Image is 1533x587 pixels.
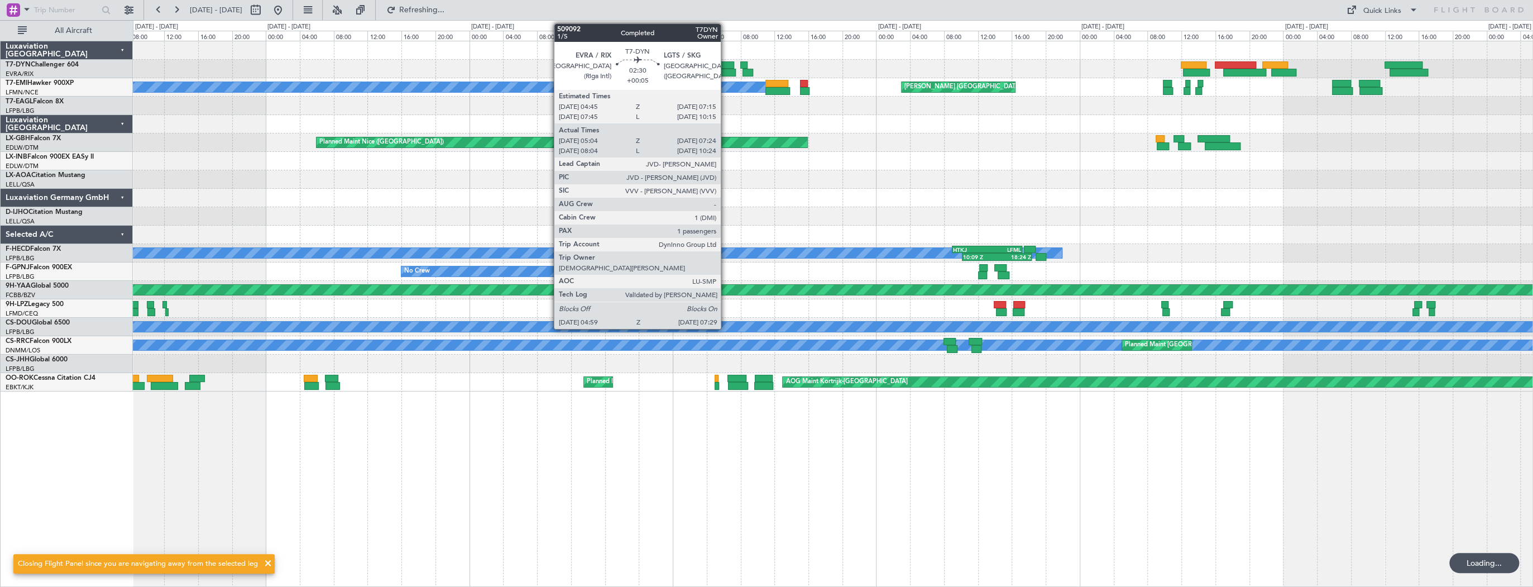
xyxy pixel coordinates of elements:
[164,31,198,41] div: 12:00
[842,31,876,41] div: 20:00
[878,22,921,32] div: [DATE] - [DATE]
[6,338,30,345] span: CS-RRC
[1215,31,1249,41] div: 16:00
[1385,31,1419,41] div: 12:00
[198,31,232,41] div: 16:00
[266,31,300,41] div: 00:00
[6,291,35,299] a: FCBB/BZV
[367,31,401,41] div: 12:00
[6,180,35,189] a: LELL/QSA
[785,374,907,390] div: AOG Maint Kortrijk-[GEOGRAPHIC_DATA]
[6,246,30,252] span: F-HECD
[267,22,310,32] div: [DATE] - [DATE]
[673,31,707,41] div: 00:00
[6,283,69,289] a: 9H-YAAGlobal 5000
[674,22,717,32] div: [DATE] - [DATE]
[470,31,504,41] div: 00:00
[1181,31,1215,41] div: 12:00
[6,154,94,160] a: LX-INBFalcon 900EX EASy II
[6,80,74,87] a: T7-EMIHawker 900XP
[639,31,673,41] div: 20:00
[6,365,35,373] a: LFPB/LBG
[6,135,30,142] span: LX-GBH
[401,31,435,41] div: 16:00
[6,70,33,78] a: EVRA/RIX
[876,31,910,41] div: 00:00
[6,144,39,152] a: EDLW/DTM
[18,559,258,570] div: Closing Flight Panel since you are navigating away from the selected leg
[6,135,61,142] a: LX-GBHFalcon 7X
[6,98,33,105] span: T7-EAGL
[381,1,448,19] button: Refreshing...
[6,88,39,97] a: LFMN/NCE
[6,319,32,326] span: CS-DOU
[6,383,33,392] a: EBKT/KJK
[6,264,30,271] span: F-GPNJ
[587,374,717,390] div: Planned Maint Kortrijk-[GEOGRAPHIC_DATA]
[6,356,68,363] a: CS-JHHGlobal 6000
[1487,31,1521,41] div: 00:00
[1249,31,1283,41] div: 20:00
[978,31,1012,41] div: 12:00
[774,31,808,41] div: 12:00
[190,5,242,15] span: [DATE] - [DATE]
[6,273,35,281] a: LFPB/LBG
[435,31,470,41] div: 20:00
[6,264,72,271] a: F-GPNJFalcon 900EX
[6,375,33,381] span: OO-ROK
[6,80,27,87] span: T7-EMI
[963,254,997,260] div: 10:09 Z
[6,254,35,263] a: LFPB/LBG
[1351,31,1385,41] div: 08:00
[1012,31,1046,41] div: 16:00
[1125,337,1301,354] div: Planned Maint [GEOGRAPHIC_DATA] ([GEOGRAPHIC_DATA])
[6,61,31,68] span: T7-DYN
[398,6,445,14] span: Refreshing...
[944,31,978,41] div: 08:00
[1285,22,1328,32] div: [DATE] - [DATE]
[6,209,28,216] span: D-IJHO
[707,31,741,41] div: 04:00
[1147,31,1181,41] div: 08:00
[6,356,30,363] span: CS-JHH
[6,61,79,68] a: T7-DYNChallenger 604
[808,31,842,41] div: 16:00
[319,134,444,151] div: Planned Maint Nice ([GEOGRAPHIC_DATA])
[1317,31,1351,41] div: 04:00
[6,154,27,160] span: LX-INB
[1114,31,1148,41] div: 04:00
[997,254,1031,260] div: 18:24 Z
[12,22,121,40] button: All Aircraft
[1283,31,1317,41] div: 00:00
[404,263,430,280] div: No Crew
[6,309,38,318] a: LFMD/CEQ
[6,375,95,381] a: OO-ROKCessna Citation CJ4
[953,246,987,253] div: HTKJ
[1449,553,1519,573] div: Loading...
[741,31,775,41] div: 08:00
[1081,22,1124,32] div: [DATE] - [DATE]
[537,31,571,41] div: 08:00
[503,31,537,41] div: 04:00
[6,107,35,115] a: LFPB/LBG
[29,27,118,35] span: All Aircraft
[1046,31,1080,41] div: 20:00
[6,328,35,336] a: LFPB/LBG
[6,246,61,252] a: F-HECDFalcon 7X
[605,31,639,41] div: 16:00
[232,31,266,41] div: 20:00
[6,301,64,308] a: 9H-LPZLegacy 500
[34,2,98,18] input: Trip Number
[1341,1,1424,19] button: Quick Links
[1488,22,1531,32] div: [DATE] - [DATE]
[1453,31,1487,41] div: 20:00
[6,209,83,216] a: D-IJHOCitation Mustang
[471,22,514,32] div: [DATE] - [DATE]
[6,338,71,345] a: CS-RRCFalcon 900LX
[904,79,1021,96] div: [PERSON_NAME] [GEOGRAPHIC_DATA]
[6,346,40,355] a: DNMM/LOS
[334,31,368,41] div: 08:00
[6,172,85,179] a: LX-AOACitation Mustang
[6,283,31,289] span: 9H-YAA
[6,98,64,105] a: T7-EAGLFalcon 8X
